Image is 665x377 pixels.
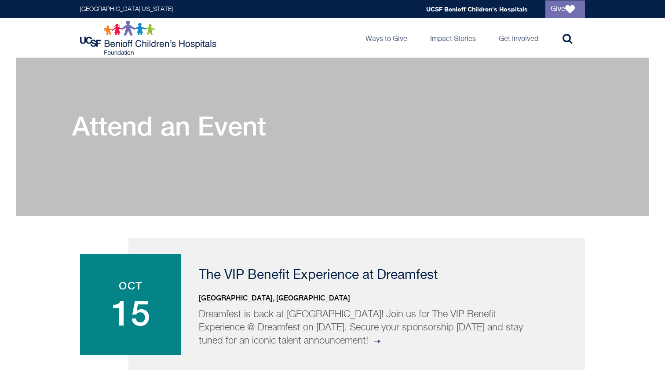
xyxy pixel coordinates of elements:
[72,110,266,141] h1: Attend an Event
[128,238,585,370] a: Oct 15 The VIP Benefit Experience at Dreamfest [GEOGRAPHIC_DATA], [GEOGRAPHIC_DATA] Dreamfest is ...
[199,269,563,282] p: The VIP Benefit Experience at Dreamfest
[89,280,172,291] span: Oct
[423,18,483,58] a: Impact Stories
[358,18,414,58] a: Ways to Give
[545,0,585,18] a: Give
[492,18,545,58] a: Get Involved
[199,293,563,304] p: [GEOGRAPHIC_DATA], [GEOGRAPHIC_DATA]
[80,6,173,12] a: [GEOGRAPHIC_DATA][US_STATE]
[89,295,172,330] span: 15
[80,20,219,55] img: Logo for UCSF Benioff Children's Hospitals Foundation
[426,5,528,13] a: UCSF Benioff Children's Hospitals
[199,308,526,348] p: Dreamfest is back at [GEOGRAPHIC_DATA]! Join us for The VIP Benefit Experience @ Dreamfest on [DA...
